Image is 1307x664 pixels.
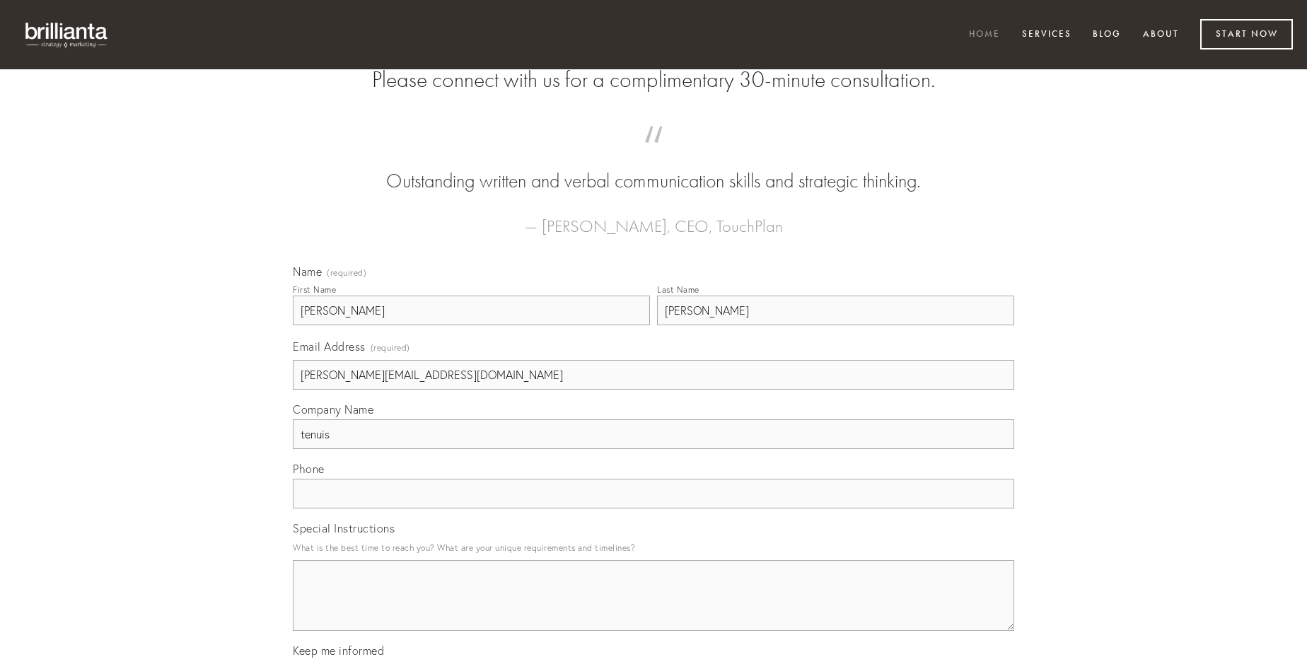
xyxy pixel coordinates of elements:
[293,402,373,417] span: Company Name
[293,521,395,535] span: Special Instructions
[371,338,410,357] span: (required)
[315,140,992,195] blockquote: Outstanding written and verbal communication skills and strategic thinking.
[327,269,366,277] span: (required)
[293,264,322,279] span: Name
[960,23,1009,47] a: Home
[293,284,336,295] div: First Name
[293,462,325,476] span: Phone
[293,66,1014,93] h2: Please connect with us for a complimentary 30-minute consultation.
[1134,23,1188,47] a: About
[293,339,366,354] span: Email Address
[1013,23,1081,47] a: Services
[293,538,1014,557] p: What is the best time to reach you? What are your unique requirements and timelines?
[1200,19,1293,49] a: Start Now
[293,643,384,658] span: Keep me informed
[14,14,120,55] img: brillianta - research, strategy, marketing
[315,195,992,240] figcaption: — [PERSON_NAME], CEO, TouchPlan
[657,284,699,295] div: Last Name
[315,140,992,168] span: “
[1084,23,1130,47] a: Blog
